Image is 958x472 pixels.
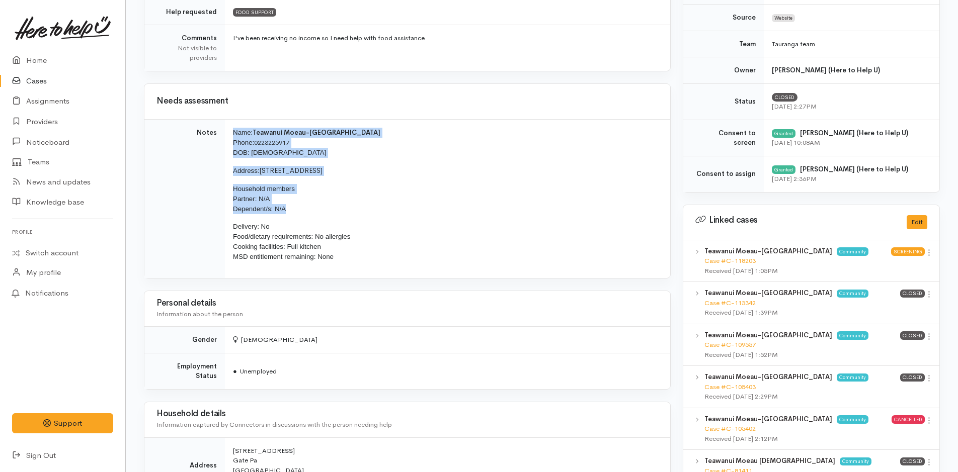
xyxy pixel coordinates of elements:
[840,457,871,465] span: Community
[12,225,113,239] h6: Profile
[233,335,317,344] span: [DEMOGRAPHIC_DATA]
[704,350,900,360] div: Received [DATE] 1:52PM
[704,266,891,276] div: Received [DATE] 1:05PM
[772,102,927,112] div: [DATE] 2:27PM
[892,415,925,423] span: Cancelled
[800,165,908,173] b: [PERSON_NAME] (Here to Help U)
[254,138,289,147] a: 0223225917
[772,40,815,48] span: Tauranga team
[900,331,925,339] span: Closed
[837,331,868,339] span: Community
[156,310,243,318] span: Information about the person
[683,120,764,156] td: Consent to screen
[683,156,764,192] td: Consent to assign
[156,420,392,429] span: Information captured by Connectors in discussions with the person needing help
[156,97,658,106] h3: Needs assessment
[837,415,868,423] span: Community
[900,373,925,382] span: Closed
[233,139,254,146] span: Phone:
[233,167,260,174] span: Address:
[704,256,756,265] a: Case #C-118203
[12,413,113,434] button: Support
[233,223,350,260] span: Delivery: No Food/dietary requirements: No allergies Cooking facilities: Full kitchen MSD entitle...
[837,373,868,382] span: Community
[800,129,908,137] b: [PERSON_NAME] (Here to Help U)
[695,215,895,225] h3: Linked cases
[907,215,927,230] button: Edit
[156,409,658,419] h3: Household details
[704,289,832,297] b: Teawanui Moeau-[GEOGRAPHIC_DATA]
[683,5,764,31] td: Source
[772,93,797,101] span: Closed
[156,299,658,308] h3: Personal details
[253,128,380,137] span: Teawanui Moeau-[GEOGRAPHIC_DATA]
[225,25,670,71] td: I've been receiving no income so I need help with food assistance
[704,392,900,402] div: Received [DATE] 2:29PM
[704,424,756,433] a: Case #C-105402
[144,119,225,278] td: Notes
[683,31,764,57] td: Team
[772,174,927,184] div: [DATE] 2:36PM
[704,340,756,349] a: Case #C-109557
[891,247,925,255] span: Screening
[772,129,795,137] div: Granted
[233,185,295,213] span: Household members Partner: N/A Dependent/s: N/A
[233,8,276,16] span: FOOD SUPPORT
[683,83,764,120] td: Status
[704,383,756,391] a: Case #C-105403
[772,14,795,22] span: Website
[704,308,900,318] div: Received [DATE] 1:39PM
[704,415,832,423] b: Teawanui Moeau-[GEOGRAPHIC_DATA]
[704,372,832,381] b: Teawanui Moeau-[GEOGRAPHIC_DATA]
[900,457,925,465] span: Closed
[704,434,892,444] div: Received [DATE] 2:12PM
[260,166,323,175] span: [STREET_ADDRESS]
[704,456,835,465] b: Teawanui Moeau [DEMOGRAPHIC_DATA]
[683,57,764,84] td: Owner
[772,138,927,148] div: [DATE] 10:08AM
[144,327,225,353] td: Gender
[144,353,225,389] td: Employment Status
[156,43,217,63] div: Not visible to providers
[144,25,225,71] td: Comments
[704,299,756,307] a: Case #C-113342
[704,247,832,255] b: Teawanui Moeau-[GEOGRAPHIC_DATA]
[837,247,868,255] span: Community
[233,367,277,375] span: Unemployed
[233,149,326,156] span: DOB: [DEMOGRAPHIC_DATA]
[233,367,237,375] span: ●
[772,165,795,173] div: Granted
[900,290,925,298] span: Closed
[233,129,253,136] span: Name:
[837,290,868,298] span: Community
[704,331,832,339] b: Teawanui Moeau-[GEOGRAPHIC_DATA]
[772,66,880,74] b: [PERSON_NAME] (Here to Help U)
